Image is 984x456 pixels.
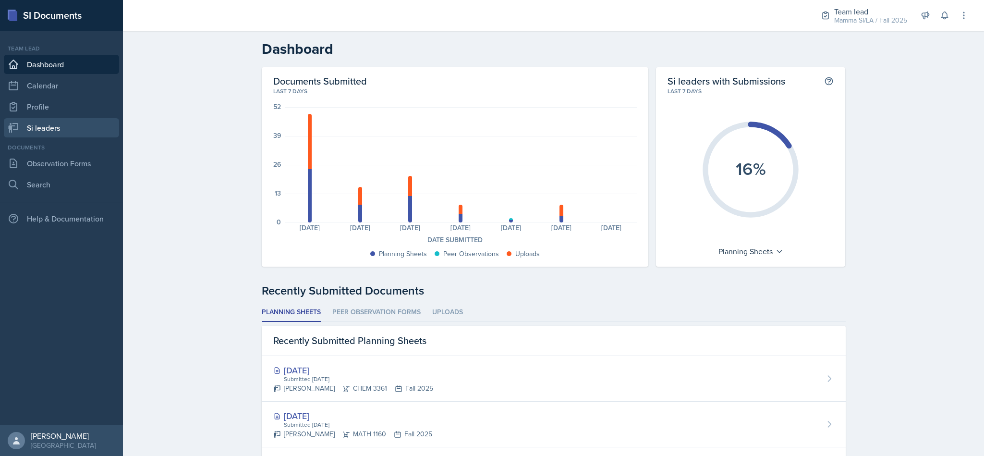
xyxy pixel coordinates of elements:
[4,76,119,95] a: Calendar
[273,364,433,377] div: [DATE]
[736,156,766,181] text: 16%
[668,87,834,96] div: Last 7 days
[4,209,119,228] div: Help & Documentation
[283,420,432,429] div: Submitted [DATE]
[262,40,846,58] h2: Dashboard
[273,235,637,245] div: Date Submitted
[4,97,119,116] a: Profile
[4,118,119,137] a: Si leaders
[262,356,846,402] a: [DATE] Submitted [DATE] [PERSON_NAME]CHEM 3361Fall 2025
[262,402,846,447] a: [DATE] Submitted [DATE] [PERSON_NAME]MATH 1160Fall 2025
[432,303,463,322] li: Uploads
[385,224,436,231] div: [DATE]
[4,143,119,152] div: Documents
[335,224,385,231] div: [DATE]
[262,326,846,356] div: Recently Submitted Planning Sheets
[273,132,281,139] div: 39
[275,190,281,197] div: 13
[379,249,427,259] div: Planning Sheets
[262,303,321,322] li: Planning Sheets
[443,249,499,259] div: Peer Observations
[273,87,637,96] div: Last 7 days
[668,75,785,87] h2: Si leaders with Submissions
[515,249,540,259] div: Uploads
[262,282,846,299] div: Recently Submitted Documents
[31,441,96,450] div: [GEOGRAPHIC_DATA]
[277,219,281,225] div: 0
[273,383,433,394] div: [PERSON_NAME] CHEM 3361 Fall 2025
[273,409,432,422] div: [DATE]
[486,224,536,231] div: [DATE]
[586,224,637,231] div: [DATE]
[834,15,907,25] div: Mamma SI/LA / Fall 2025
[4,44,119,53] div: Team lead
[273,75,637,87] h2: Documents Submitted
[273,103,281,110] div: 52
[273,161,281,168] div: 26
[283,375,433,383] div: Submitted [DATE]
[834,6,907,17] div: Team lead
[332,303,421,322] li: Peer Observation Forms
[536,224,586,231] div: [DATE]
[4,175,119,194] a: Search
[714,244,788,259] div: Planning Sheets
[4,154,119,173] a: Observation Forms
[31,431,96,441] div: [PERSON_NAME]
[285,224,335,231] div: [DATE]
[436,224,486,231] div: [DATE]
[4,55,119,74] a: Dashboard
[273,429,432,439] div: [PERSON_NAME] MATH 1160 Fall 2025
